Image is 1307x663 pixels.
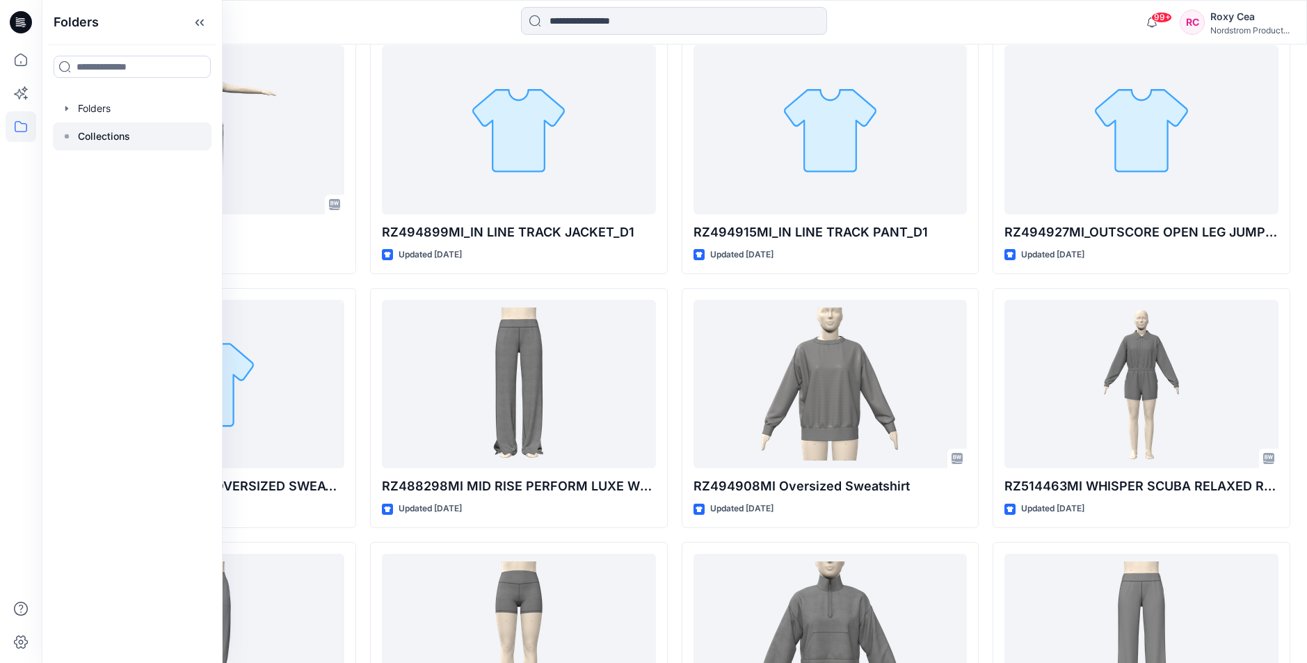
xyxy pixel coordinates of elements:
a: RZ488298MI MID RISE PERFORM LUXE WL PANT [382,300,656,469]
p: RZ494899MI_IN LINE TRACK JACKET_D1 [382,223,656,242]
p: RZ488298MI MID RISE PERFORM LUXE WL PANT [382,477,656,496]
p: RZ494908MI Oversized Sweatshirt [693,477,968,496]
p: Updated [DATE] [399,248,462,262]
p: Updated [DATE] [710,248,773,262]
a: RZ494927MI_OUTSCORE OPEN LEG JUMPSUIT_D1 [1004,45,1278,214]
p: Updated [DATE] [1021,248,1084,262]
div: Nordstrom Product... [1210,25,1290,35]
p: Updated [DATE] [1021,502,1084,516]
div: RC [1180,10,1205,35]
a: RZ514463MI WHISPER SCUBA RELAXED ROMPER [1004,300,1278,469]
p: Updated [DATE] [710,502,773,516]
p: RZ494915MI_IN LINE TRACK PANT_D1 [693,223,968,242]
p: RZ494927MI_OUTSCORE OPEN LEG JUMPSUIT_D1 [1004,223,1278,242]
a: RZ494899MI_IN LINE TRACK JACKET_D1 [382,45,656,214]
p: Collections [78,128,130,145]
p: Updated [DATE] [399,502,462,516]
p: RZ514463MI WHISPER SCUBA RELAXED ROMPER [1004,477,1278,496]
a: RZ494908MI Oversized Sweatshirt [693,300,968,469]
a: RZ494915MI_IN LINE TRACK PANT_D1 [693,45,968,214]
span: 99+ [1151,12,1172,23]
div: Roxy Cea [1210,8,1290,25]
